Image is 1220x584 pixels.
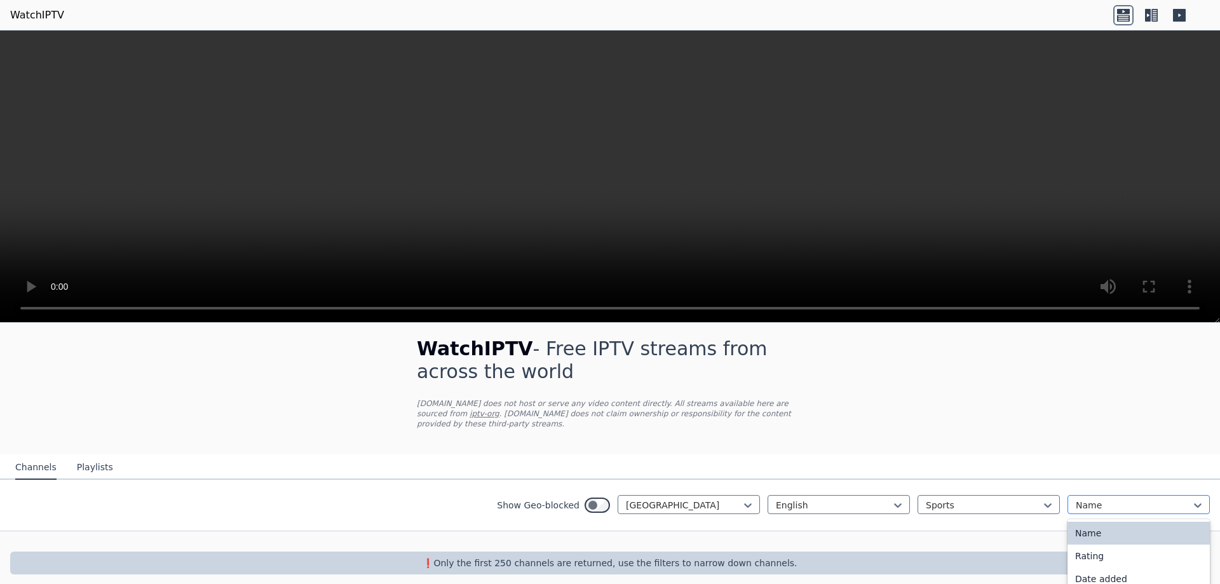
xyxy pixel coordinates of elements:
a: iptv-org [470,409,499,418]
p: [DOMAIN_NAME] does not host or serve any video content directly. All streams available here are s... [417,398,803,429]
button: Playlists [77,456,113,480]
a: WatchIPTV [10,8,64,23]
div: Rating [1067,545,1210,567]
div: Name [1067,522,1210,545]
span: WatchIPTV [417,337,533,360]
label: Show Geo-blocked [497,499,579,512]
button: Channels [15,456,57,480]
h1: - Free IPTV streams from across the world [417,337,803,383]
p: ❗️Only the first 250 channels are returned, use the filters to narrow down channels. [15,557,1205,569]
